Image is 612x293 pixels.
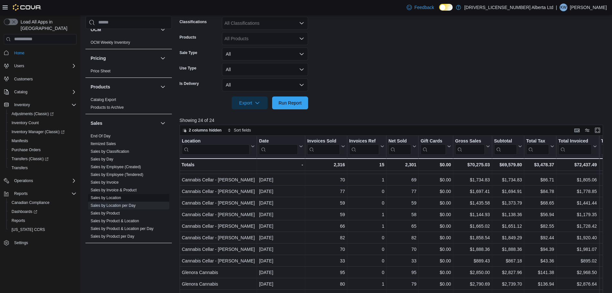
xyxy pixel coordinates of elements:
div: $1,920.40 [558,234,597,242]
div: [DATE] [259,222,303,230]
a: End Of Day [91,134,111,138]
div: Gross Sales [455,138,485,154]
span: Sales by Invoice [91,180,119,185]
a: Inventory Count [9,119,41,127]
div: $1,981.07 [558,245,597,253]
div: Total Tax [526,138,549,144]
span: Itemized Sales [91,141,116,146]
div: 92 [307,164,345,172]
div: 1 [349,211,384,218]
div: Gift Cards [421,138,446,144]
button: Transfers [6,163,79,172]
span: Sort fields [234,128,251,133]
div: 58 [388,211,416,218]
span: Sales by Product & Location per Day [91,226,154,231]
span: Export [235,96,264,109]
a: Canadian Compliance [9,199,52,206]
div: Total Invoiced [558,138,592,154]
div: [DATE] [259,164,303,172]
a: Sales by Classification [91,149,129,154]
div: Cannabis Cellar - [PERSON_NAME] [182,176,255,184]
span: Operations [12,177,76,185]
div: Invoices Ref [349,138,379,154]
div: Net Sold [388,138,411,154]
div: $1,778.85 [558,188,597,195]
button: Gift Cards [421,138,451,154]
button: Keyboard shortcuts [573,126,581,134]
button: Taxes [159,248,167,256]
button: Manifests [6,136,79,145]
span: KW [560,4,566,11]
a: Dashboards [9,208,40,215]
span: Transfers (Classic) [9,155,76,163]
button: Operations [12,177,36,185]
span: Customers [14,77,33,82]
a: Sales by Product & Location [91,219,139,223]
h3: Pricing [91,55,106,61]
span: Sales by Product per Day [91,234,134,239]
button: Total Invoiced [558,138,597,154]
div: 0 [349,188,384,195]
div: 82 [388,234,416,242]
div: $0.00 [421,164,451,172]
button: Users [12,62,27,70]
div: $69,579.80 [494,161,522,169]
span: Sales by Classification [91,149,129,154]
a: Reports [9,217,28,224]
div: $1,697.41 [455,188,490,195]
a: Sales by Invoice & Product [91,188,137,192]
a: Transfers (Classic) [6,154,79,163]
a: Customers [12,75,35,83]
a: Sales by Location per Day [91,203,136,208]
span: Transfers [12,165,28,170]
a: Manifests [9,137,31,145]
button: Subtotal [494,138,522,154]
div: $1,441.44 [558,199,597,207]
a: Feedback [404,1,437,14]
div: 0 [349,234,384,242]
button: Location [182,138,255,154]
div: 2,316 [307,161,345,169]
span: Transfers [9,164,76,172]
div: 95 [388,269,416,276]
label: Sale Type [180,50,197,55]
a: Adjustments (Classic) [6,109,79,118]
label: Is Delivery [180,81,199,86]
div: $1,888.36 [455,245,490,253]
div: Gross Sales [455,138,485,144]
span: Dashboards [12,209,37,214]
button: Customers [1,74,79,84]
a: Adjustments (Classic) [9,110,56,118]
span: Sales by Product [91,211,120,216]
span: Manifests [12,138,28,143]
div: $1,728.42 [558,222,597,230]
div: [DATE] [259,257,303,265]
div: Pricing [85,67,172,78]
div: 59 [388,199,416,207]
div: [DATE] [259,269,303,276]
div: $72,437.49 [558,161,597,169]
div: $1,805.06 [558,176,597,184]
div: $1,435.58 [455,199,490,207]
button: Canadian Compliance [6,198,79,207]
div: $92.44 [526,234,554,242]
div: $1,694.91 [494,188,522,195]
span: Sales by Employee (Created) [91,164,141,169]
div: $1,144.93 [455,211,490,218]
div: Cannabis Cellar - [PERSON_NAME] [182,257,255,265]
button: Inventory [1,100,79,109]
div: Totals [182,161,255,169]
div: Glenora Cannabis [182,269,255,276]
div: $3,334.74 [558,164,597,172]
button: Catalog [1,87,79,96]
button: Reports [1,189,79,198]
div: Invoices Ref [349,138,379,144]
div: Cannabis Cellar - [PERSON_NAME] [182,211,255,218]
div: $1,138.36 [494,211,522,218]
div: 77 [388,188,416,195]
a: Sales by Location [91,196,121,200]
button: All [222,63,308,76]
button: Sales [159,119,167,127]
div: $1,849.29 [494,234,522,242]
